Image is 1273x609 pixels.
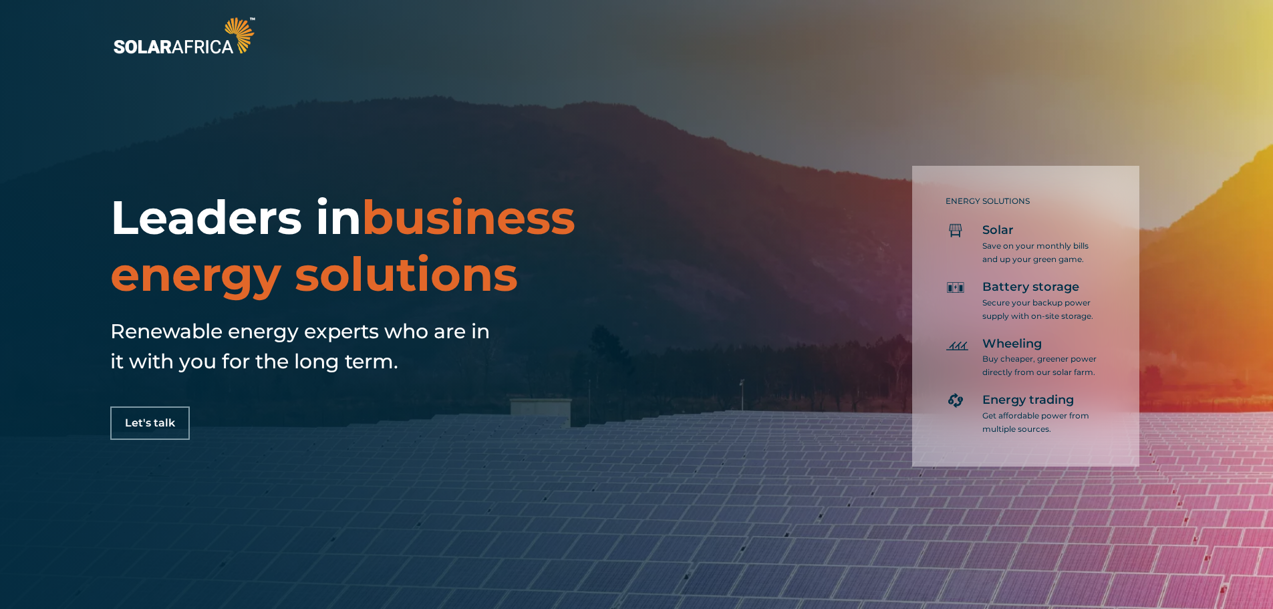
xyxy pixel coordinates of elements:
[110,316,498,376] h5: Renewable energy experts who are in it with you for the long term.
[982,223,1014,239] span: Solar
[110,406,190,440] a: Let's talk
[982,409,1099,436] p: Get affordable power from multiple sources.
[982,239,1099,266] p: Save on your monthly bills and up your green game.
[982,336,1042,352] span: Wheeling
[982,296,1099,323] p: Secure your backup power supply with on-site storage.
[125,418,175,429] span: Let's talk
[110,189,575,303] span: business energy solutions
[110,189,742,303] h1: Leaders in
[982,392,1074,408] span: Energy trading
[982,279,1079,295] span: Battery storage
[982,352,1099,379] p: Buy cheaper, greener power directly from our solar farm.
[946,197,1099,206] h5: ENERGY SOLUTIONS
